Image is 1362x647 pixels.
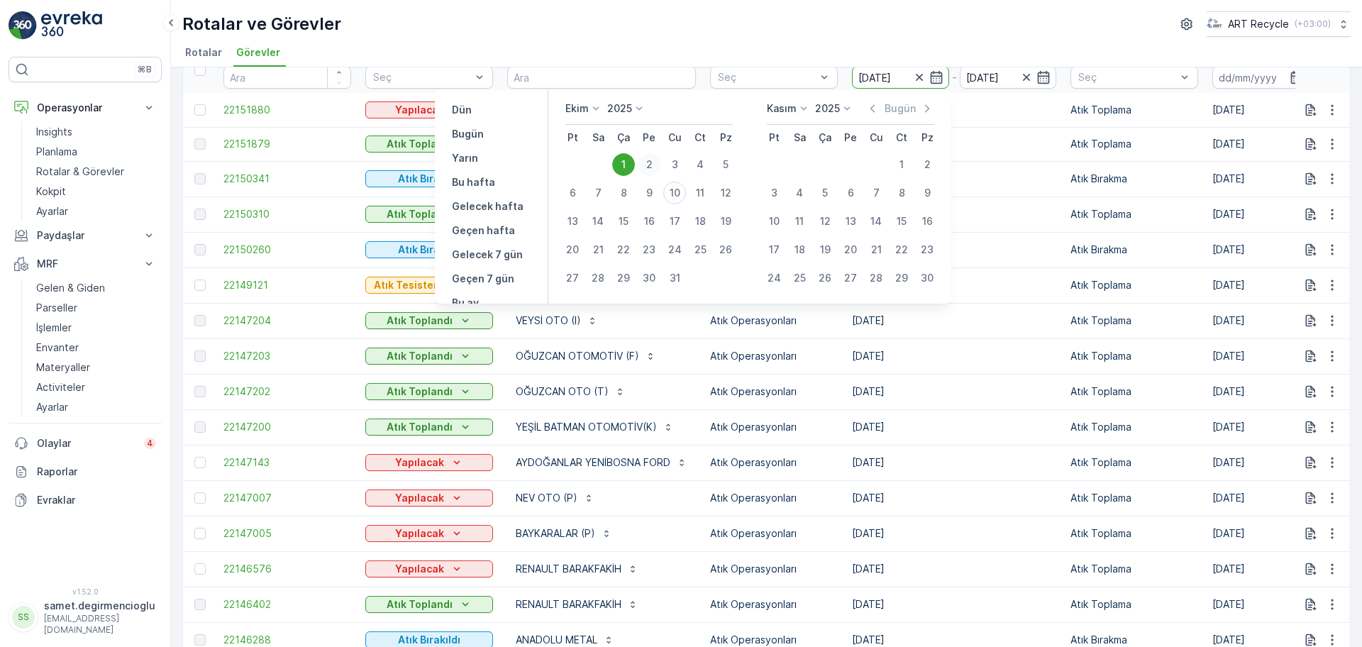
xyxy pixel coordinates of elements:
[194,386,206,397] div: Toggle Row Selected
[398,243,460,257] p: Atık Bırakıldı
[387,207,453,221] p: Atık Toplandı
[890,238,913,261] div: 22
[194,280,206,291] div: Toggle Row Selected
[914,125,940,150] th: Pazar
[839,267,862,289] div: 27
[890,182,913,204] div: 8
[845,374,1063,409] td: [DATE]
[365,241,493,258] button: Atık Bırakıldı
[507,487,603,509] button: NEV OTO (P)
[387,420,453,434] p: Atık Toplandı
[1070,172,1198,186] p: Atık Bırakma
[223,526,351,541] span: 22147005
[398,172,460,186] p: Atık Bırakıldı
[365,490,493,507] button: Yapılacak
[865,182,887,204] div: 7
[37,493,156,507] p: Evraklar
[516,491,577,505] p: NEV OTO (P)
[194,138,206,150] div: Toggle Row Selected
[452,175,495,189] p: Bu hafta
[916,182,939,204] div: 9
[452,296,479,310] p: Bu ay
[663,153,686,176] div: 3
[31,397,162,417] a: Ayarlar
[763,267,785,289] div: 24
[182,13,341,35] p: Rotalar ve Görevler
[507,451,696,474] button: AYDOĞANLAR YENİBOSNA FORD
[689,210,712,233] div: 18
[890,267,913,289] div: 29
[714,210,737,233] div: 19
[446,222,521,239] button: Geçen hafta
[1070,278,1198,292] p: Atık Toplama
[1070,385,1198,399] p: Atık Toplama
[223,562,351,576] a: 22146576
[612,267,635,289] div: 29
[587,238,609,261] div: 21
[395,526,444,541] p: Yapılacak
[516,597,621,612] p: RENAULT BARAKFAKİH
[507,309,607,332] button: VEYSİ OTO (I)
[223,243,351,257] a: 22150260
[845,516,1063,551] td: [DATE]
[365,596,493,613] button: Atık Toplandı
[446,198,529,215] button: Gelecek hafta
[365,383,493,400] button: Atık Toplandı
[365,419,493,436] button: Atık Toplandı
[223,420,351,434] a: 22147200
[845,127,1063,161] td: [DATE]
[194,315,206,326] div: Toggle Row Selected
[452,248,523,262] p: Gelecek 7 gün
[1212,66,1310,89] input: dd/mm/yyyy
[223,172,351,186] a: 22150341
[516,633,597,647] p: ANADOLU METAL
[31,201,162,221] a: Ayarlar
[865,267,887,289] div: 28
[916,267,939,289] div: 30
[718,70,816,84] p: Seç
[1070,103,1198,117] p: Atık Toplama
[788,210,811,233] div: 11
[194,244,206,255] div: Toggle Row Selected
[9,599,162,636] button: SSsamet.degirmencioglu[EMAIL_ADDRESS][DOMAIN_NAME]
[814,238,836,261] div: 19
[516,562,621,576] p: RENAULT BARAKFAKİH
[31,298,162,318] a: Parseller
[845,409,1063,445] td: [DATE]
[863,125,889,150] th: Cuma
[31,377,162,397] a: Activiteler
[194,457,206,468] div: Toggle Row Selected
[37,465,156,479] p: Raporlar
[147,438,153,449] p: 4
[1295,18,1331,30] p: ( +03:00 )
[865,210,887,233] div: 14
[185,45,222,60] span: Rotalar
[507,522,621,545] button: BAYKARALAR (P)
[689,153,712,176] div: 4
[788,267,811,289] div: 25
[31,278,162,298] a: Gelen & Giden
[845,161,1063,197] td: [DATE]
[638,267,660,289] div: 30
[223,66,351,89] input: Ara
[446,126,489,143] button: Bugün
[889,125,914,150] th: Cumartesi
[845,303,1063,338] td: [DATE]
[561,238,584,261] div: 20
[1070,349,1198,363] p: Atık Toplama
[194,563,206,575] div: Toggle Row Selected
[714,238,737,261] div: 26
[890,153,913,176] div: 1
[845,480,1063,516] td: [DATE]
[663,210,686,233] div: 17
[37,101,133,115] p: Operasyonlar
[37,436,135,450] p: Olaylar
[194,104,206,116] div: Toggle Row Selected
[36,360,90,375] p: Materyaller
[36,165,124,179] p: Rotalar & Görevler
[516,420,657,434] p: YEŞİL BATMAN OTOMOTİV(K)
[365,277,493,294] button: Atık Tesisten Çıktı
[845,338,1063,374] td: [DATE]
